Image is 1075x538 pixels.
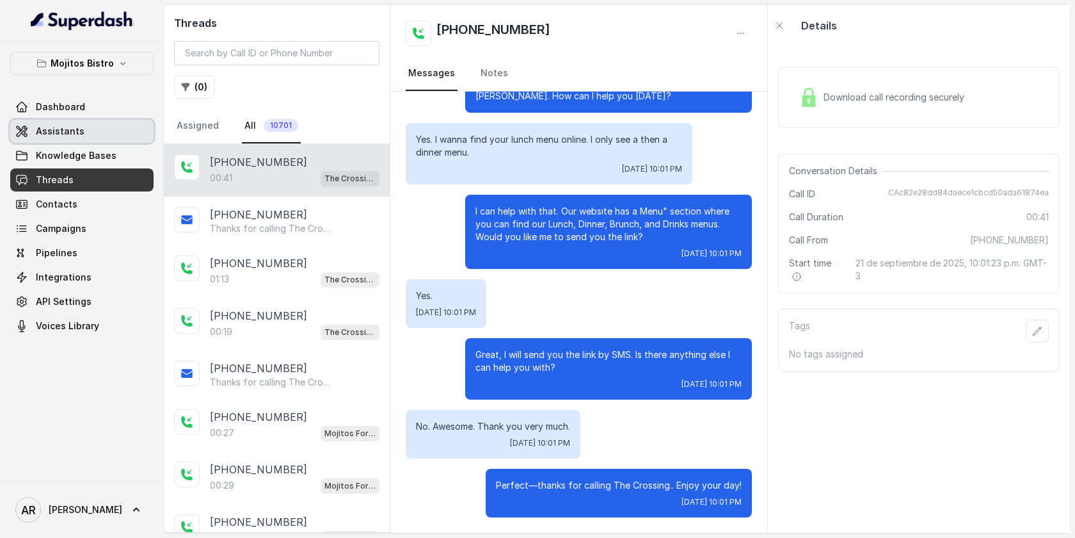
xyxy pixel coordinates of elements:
a: Integrations [10,266,154,289]
span: Conversation Details [789,165,882,177]
p: No tags assigned [789,348,1049,361]
span: [DATE] 10:01 PM [416,307,476,318]
p: [PHONE_NUMBER] [210,409,307,425]
p: [PHONE_NUMBER] [210,514,307,530]
span: Campaigns [36,222,86,235]
span: API Settings [36,295,92,308]
p: [PHONE_NUMBER] [210,361,307,376]
p: The Crossing Steakhouse [324,326,376,339]
p: Yes. I wanna find your lunch menu online. I only see a then a dinner menu. [416,133,682,159]
a: All10701 [242,109,301,143]
p: [PHONE_NUMBER] [210,462,307,477]
span: Call From [789,234,828,247]
span: Integrations [36,271,92,284]
p: 01:13 [210,273,229,286]
span: 21 de septiembre de 2025, 10:01:23 p.m. GMT-3 [856,257,1049,282]
span: [DATE] 10:01 PM [681,497,742,507]
span: Download call recording securely [824,91,969,104]
span: Dashboard [36,101,85,113]
p: 00:19 [210,325,232,338]
span: Call Duration [789,211,843,224]
p: [PHONE_NUMBER] [210,207,307,222]
a: Dashboard [10,95,154,118]
p: Yes. [416,289,476,302]
p: Perfect—thanks for calling The Crossing.. Enjoy your day! [496,479,742,492]
span: [DATE] 10:01 PM [681,249,742,259]
p: I can help with that. Our website has a Menu" section where you can find our Lunch, Dinner, Brunc... [475,205,742,243]
p: Tags [789,320,810,343]
a: API Settings [10,290,154,313]
p: 00:29 [210,479,234,492]
button: Mojitos Bistro [10,52,154,75]
span: Start time [789,257,845,282]
a: Assigned [174,109,221,143]
span: Contacts [36,198,77,211]
img: light.svg [31,10,134,31]
span: [DATE] 10:01 PM [622,164,682,174]
p: [PHONE_NUMBER] [210,308,307,323]
p: [PHONE_NUMBER] [210,256,307,271]
text: AR [21,503,36,517]
span: Assistants [36,125,84,138]
p: The Crossing Steakhouse [324,273,376,286]
p: Mojitos Forum / EN [324,427,376,440]
span: 10701 [264,119,298,132]
a: [PERSON_NAME] [10,492,154,528]
a: Notes [478,56,511,91]
span: [DATE] 10:01 PM [510,438,570,448]
p: Mojitos Bistro [51,56,114,71]
p: 00:27 [210,427,234,439]
a: Threads [10,168,154,192]
p: The Crossing Steakhouse [324,172,376,185]
nav: Tabs [406,56,752,91]
img: Lock Icon [799,88,818,107]
span: [DATE] 10:01 PM [681,379,742,389]
span: Pipelines [36,247,77,259]
a: Pipelines [10,241,154,265]
span: Threads [36,174,74,186]
h2: Threads [174,15,379,31]
a: Voices Library [10,314,154,338]
p: Mojitos Forum / EN [324,480,376,493]
span: 00:41 [1026,211,1049,224]
span: Voices Library [36,320,99,332]
span: CAc82e28dd84daece1cbcd50ada61874ea [888,188,1049,200]
p: 00:41 [210,172,232,184]
p: Details [801,18,837,33]
a: Messages [406,56,458,91]
a: Knowledge Bases [10,144,154,167]
nav: Tabs [174,109,379,143]
a: Campaigns [10,217,154,240]
p: No. Awesome. Thank you very much. [416,420,570,433]
span: [PHONE_NUMBER] [970,234,1049,247]
h2: [PHONE_NUMBER] [436,20,550,46]
p: [PHONE_NUMBER] [210,154,307,170]
span: Knowledge Bases [36,149,116,162]
a: Assistants [10,120,154,143]
p: Great, I will send you the link by SMS. Is there anything else I can help you with? [475,348,742,374]
button: (0) [174,76,215,99]
span: [PERSON_NAME] [49,503,122,516]
input: Search by Call ID or Phone Number [174,41,379,65]
a: Contacts [10,193,154,216]
span: Call ID [789,188,815,200]
p: Thanks for calling The Crossing Steakhouse! Check out our menu: [URL][DOMAIN_NAME] Call managed b... [210,222,333,235]
p: Thanks for calling The Crossing Steakhouse! Want to pick up your order? [URL][DOMAIN_NAME] Call m... [210,376,333,389]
